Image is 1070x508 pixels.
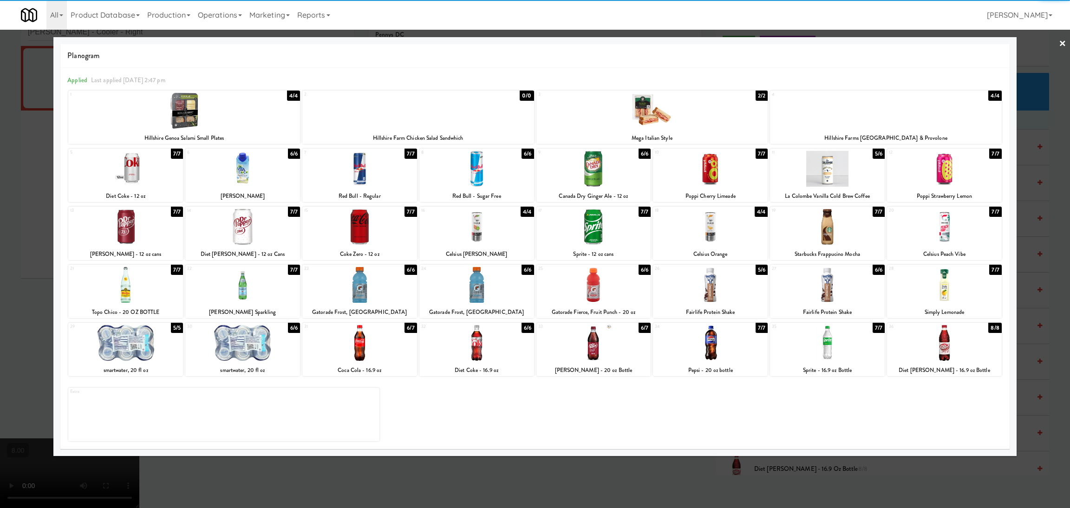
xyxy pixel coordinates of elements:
[68,149,183,202] div: 57/7Diet Coke - 12 oz
[419,149,534,202] div: 86/6Red Bull - Sugar Free
[419,306,534,318] div: Gatorade Frost, [GEOGRAPHIC_DATA]
[421,265,476,273] div: 24
[1059,30,1066,59] a: ×
[538,306,650,318] div: Gatorade Fierce, Fruit Punch - 20 oz
[639,265,651,275] div: 6/6
[653,207,768,260] div: 184/4Celsius Orange
[70,91,184,98] div: 1
[187,365,299,376] div: smartwater, 20 fl oz
[304,323,359,331] div: 31
[655,207,710,215] div: 18
[185,207,300,260] div: 147/7Diet [PERSON_NAME] - 12 oz Cans
[770,248,885,260] div: Starbucks Frappucino Mocha
[772,323,827,331] div: 35
[288,149,300,159] div: 6/6
[888,306,1000,318] div: Simply Lemonade
[639,323,651,333] div: 6/7
[522,265,534,275] div: 6/6
[887,306,1002,318] div: Simply Lemonade
[538,323,594,331] div: 33
[772,265,827,273] div: 27
[772,207,827,215] div: 19
[304,132,533,144] div: Hillshire Farm Chicken Salad Sandwhich
[772,149,827,156] div: 11
[887,248,1002,260] div: Celsius Peach Vibe
[653,190,768,202] div: Poppi Cherry Limeade
[421,149,476,156] div: 8
[888,365,1000,376] div: Diet [PERSON_NAME] - 16.9 oz Bottle
[419,190,534,202] div: Red Bull - Sugar Free
[538,248,650,260] div: Sprite - 12 oz cans
[304,190,416,202] div: Red Bull - Regular
[536,323,651,376] div: 336/7[PERSON_NAME] - 20 oz Bottle
[68,365,183,376] div: smartwater, 20 fl oz
[302,365,417,376] div: Coca Cola - 16.9 oz
[421,306,533,318] div: Gatorade Frost, [GEOGRAPHIC_DATA]
[68,190,183,202] div: Diet Coke - 12 oz
[538,91,652,98] div: 3
[302,323,417,376] div: 316/7Coca Cola - 16.9 oz
[538,265,594,273] div: 25
[770,323,885,376] div: 357/7Sprite - 16.9 oz Bottle
[302,132,534,144] div: Hillshire Farm Chicken Salad Sandwhich
[887,323,1002,376] div: 368/8Diet [PERSON_NAME] - 16.9 oz Bottle
[302,248,417,260] div: Coke Zero - 12 oz
[522,149,534,159] div: 6/6
[873,149,885,159] div: 5/6
[304,265,359,273] div: 23
[302,91,534,144] div: 20/0Hillshire Farm Chicken Salad Sandwhich
[171,149,183,159] div: 7/7
[771,306,883,318] div: Fairlife Protein Shake
[304,91,418,98] div: 2
[304,306,416,318] div: Gatorade Frost, [GEOGRAPHIC_DATA]
[70,248,182,260] div: [PERSON_NAME] - 12 oz cans
[70,190,182,202] div: Diet Coke - 12 oz
[989,207,1001,217] div: 7/7
[988,91,1001,101] div: 4/4
[887,365,1002,376] div: Diet [PERSON_NAME] - 16.9 oz Bottle
[536,207,651,260] div: 177/7Sprite - 12 oz cans
[771,190,883,202] div: La Colombe Vanilla Cold Brew Coffee
[538,190,650,202] div: Canada Dry Ginger Ale - 12 oz
[421,365,533,376] div: Diet Coke - 16.9 oz
[68,265,183,318] div: 217/7Topo Chico - 20 OZ BOTTLE
[70,306,182,318] div: Topo Chico - 20 OZ BOTTLE
[989,265,1001,275] div: 7/7
[70,323,125,331] div: 29
[302,149,417,202] div: 77/7Red Bull - Regular
[187,323,242,331] div: 30
[419,365,534,376] div: Diet Coke - 16.9 oz
[873,207,885,217] div: 7/7
[187,190,299,202] div: [PERSON_NAME]
[187,306,299,318] div: [PERSON_NAME] Sparkling
[68,248,183,260] div: [PERSON_NAME] - 12 oz cans
[873,265,885,275] div: 6/6
[68,306,183,318] div: Topo Chico - 20 OZ BOTTLE
[755,207,768,217] div: 4/4
[520,91,534,101] div: 0/0
[771,248,883,260] div: Starbucks Frappucino Mocha
[185,365,300,376] div: smartwater, 20 fl oz
[304,149,359,156] div: 7
[70,365,182,376] div: smartwater, 20 fl oz
[770,265,885,318] div: 276/6Fairlife Protein Shake
[302,190,417,202] div: Red Bull - Regular
[21,7,37,23] img: Micromart
[287,91,300,101] div: 4/4
[654,306,766,318] div: Fairlife Protein Shake
[171,323,183,333] div: 5/5
[887,149,1002,202] div: 127/7Poppi Strawberry Lemon
[536,149,651,202] div: 96/6Canada Dry Ginger Ale - 12 oz
[304,207,359,215] div: 15
[887,207,1002,260] div: 207/7Celsius Peach Vibe
[67,49,1003,63] span: Planogram
[68,323,183,376] div: 295/5smartwater, 20 fl oz
[536,365,651,376] div: [PERSON_NAME] - 20 oz Bottle
[187,265,242,273] div: 22
[889,323,944,331] div: 36
[185,149,300,202] div: 66/6[PERSON_NAME]
[655,323,710,331] div: 34
[639,207,651,217] div: 7/7
[771,132,1000,144] div: Hillshire Farms [GEOGRAPHIC_DATA] & Provolone
[304,248,416,260] div: Coke Zero - 12 oz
